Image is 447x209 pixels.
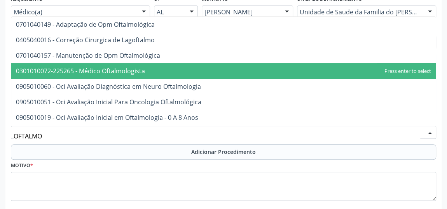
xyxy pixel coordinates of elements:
[16,67,145,75] span: 0301010072-225265 - Médico Oftalmologista
[11,144,436,160] button: Adicionar Procedimento
[14,128,420,144] input: Buscar por procedimento
[16,36,155,44] span: 0405040016 - Correção Cirurgica de Lagoftalmo
[204,8,277,16] span: [PERSON_NAME]
[16,98,201,106] span: 0905010051 - Oci Avaliação Inicial Para Oncologia Oftalmológica
[191,148,256,156] span: Adicionar Procedimento
[11,160,33,172] label: Motivo
[16,82,201,91] span: 0905010060 - Oci Avaliação Diagnóstica em Neuro Oftalmologia
[300,8,420,16] span: Unidade de Saude da Familia do [PERSON_NAME]
[16,51,160,60] span: 0701040157 - Manutenção de Opm Oftalmológica
[14,8,134,16] span: Médico(a)
[16,20,155,29] span: 0701040149 - Adaptação de Opm Oftalmológica
[16,113,198,122] span: 0905010019 - Oci Avaliação Inicial em Oftalmologia - 0 A 8 Anos
[157,8,182,16] span: AL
